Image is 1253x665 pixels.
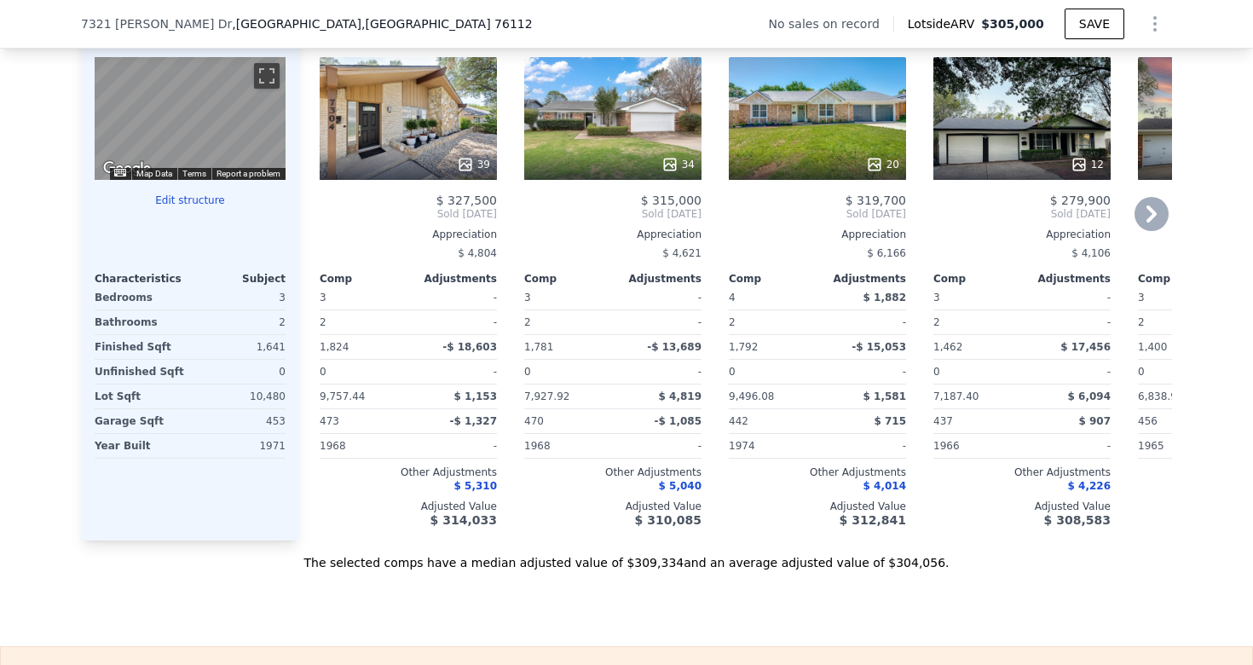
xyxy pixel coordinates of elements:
[95,57,286,180] div: Street View
[908,15,981,32] span: Lotside ARV
[232,15,532,32] span: , [GEOGRAPHIC_DATA]
[613,272,702,286] div: Adjustments
[193,286,286,309] div: 3
[320,500,497,513] div: Adjusted Value
[863,292,906,304] span: $ 1,882
[1068,390,1111,402] span: $ 6,094
[1025,434,1111,458] div: -
[95,286,187,309] div: Bedrooms
[817,272,906,286] div: Adjustments
[524,434,609,458] div: 1968
[458,247,497,259] span: $ 4,804
[320,207,497,221] span: Sold [DATE]
[1050,194,1111,207] span: $ 279,900
[729,465,906,479] div: Other Adjustments
[933,341,962,353] span: 1,462
[1078,415,1111,427] span: $ 907
[729,341,758,353] span: 1,792
[641,194,702,207] span: $ 315,000
[95,335,187,359] div: Finished Sqft
[190,272,286,286] div: Subject
[729,366,736,378] span: 0
[442,341,497,353] span: -$ 18,603
[846,194,906,207] span: $ 319,700
[821,360,906,384] div: -
[524,465,702,479] div: Other Adjustments
[1044,513,1111,527] span: $ 308,583
[933,500,1111,513] div: Adjusted Value
[981,17,1044,31] span: $305,000
[182,169,206,178] a: Terms
[1138,434,1223,458] div: 1965
[412,310,497,334] div: -
[1025,310,1111,334] div: -
[863,480,906,492] span: $ 4,014
[1138,292,1145,304] span: 3
[524,272,613,286] div: Comp
[254,63,280,89] button: Toggle fullscreen view
[647,341,702,353] span: -$ 13,689
[729,390,774,402] span: 9,496.08
[729,434,814,458] div: 1974
[1025,286,1111,309] div: -
[1138,390,1183,402] span: 6,838.92
[1138,310,1223,334] div: 2
[1068,480,1111,492] span: $ 4,226
[524,228,702,241] div: Appreciation
[1138,7,1172,41] button: Show Options
[933,434,1019,458] div: 1966
[95,272,190,286] div: Characteristics
[95,194,286,207] button: Edit structure
[524,415,544,427] span: 470
[867,247,906,259] span: $ 6,166
[524,207,702,221] span: Sold [DATE]
[616,310,702,334] div: -
[933,366,940,378] span: 0
[95,409,187,433] div: Garage Sqft
[659,390,702,402] span: $ 4,819
[193,310,286,334] div: 2
[193,335,286,359] div: 1,641
[457,156,490,173] div: 39
[136,168,172,180] button: Map Data
[874,415,906,427] span: $ 715
[217,169,280,178] a: Report a problem
[852,341,906,353] span: -$ 15,053
[933,228,1111,241] div: Appreciation
[95,360,187,384] div: Unfinished Sqft
[454,480,497,492] span: $ 5,310
[1138,366,1145,378] span: 0
[729,228,906,241] div: Appreciation
[95,385,187,408] div: Lot Sqft
[361,17,533,31] span: , [GEOGRAPHIC_DATA] 76112
[933,292,940,304] span: 3
[320,434,405,458] div: 1968
[1025,360,1111,384] div: -
[662,247,702,259] span: $ 4,621
[524,341,553,353] span: 1,781
[933,415,953,427] span: 437
[412,286,497,309] div: -
[320,465,497,479] div: Other Adjustments
[524,310,609,334] div: 2
[95,57,286,180] div: Map
[729,500,906,513] div: Adjusted Value
[729,310,814,334] div: 2
[412,360,497,384] div: -
[1138,415,1158,427] span: 456
[114,169,126,176] button: Keyboard shortcuts
[655,415,702,427] span: -$ 1,085
[729,415,748,427] span: 442
[616,434,702,458] div: -
[524,292,531,304] span: 3
[933,465,1111,479] div: Other Adjustments
[450,415,497,427] span: -$ 1,327
[408,272,497,286] div: Adjustments
[1022,272,1111,286] div: Adjustments
[729,272,817,286] div: Comp
[635,513,702,527] span: $ 310,085
[840,513,906,527] span: $ 312,841
[193,434,286,458] div: 1971
[524,500,702,513] div: Adjusted Value
[661,156,695,173] div: 34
